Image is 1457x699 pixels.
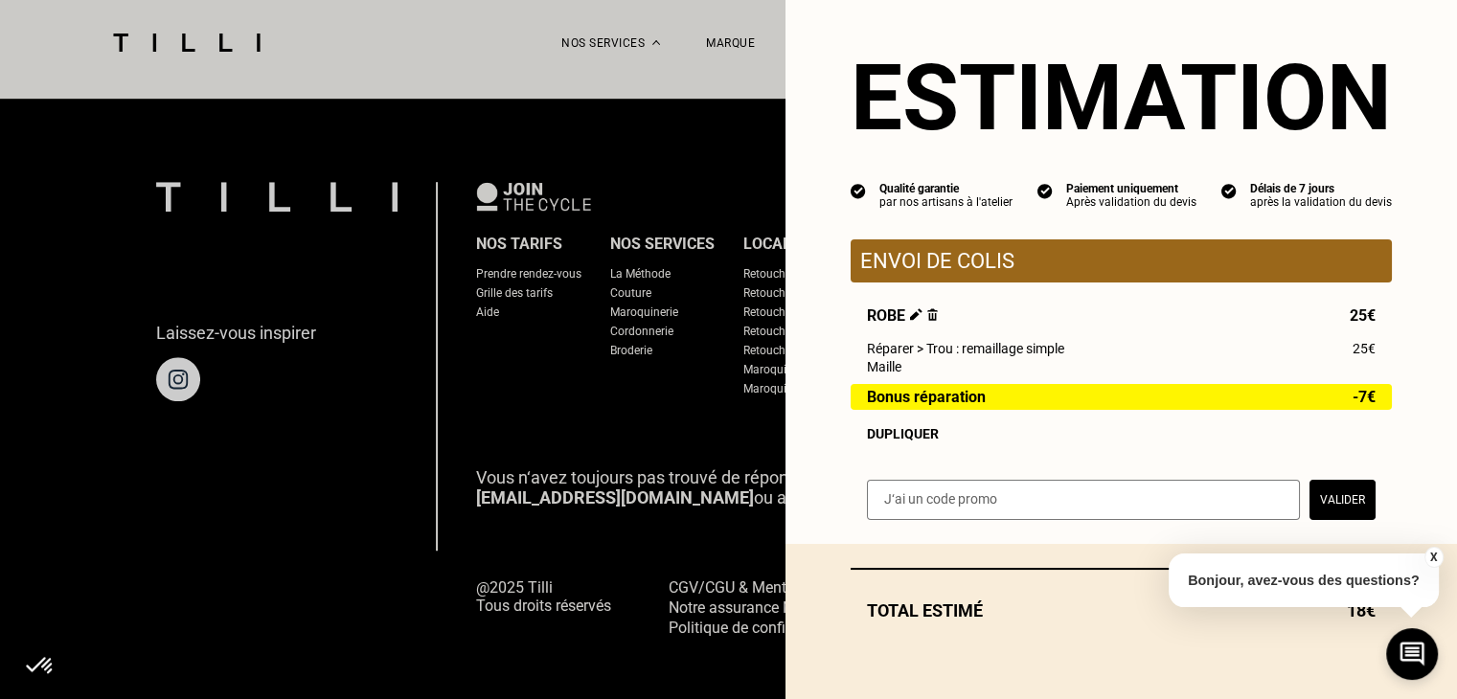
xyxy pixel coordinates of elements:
[1169,553,1439,607] p: Bonjour, avez-vous des questions?
[851,600,1392,620] div: Total estimé
[867,341,1064,356] span: Réparer > Trou : remaillage simple
[1250,182,1392,195] div: Délais de 7 jours
[1353,389,1376,405] span: -7€
[1066,182,1196,195] div: Paiement uniquement
[867,480,1300,520] input: J‘ai un code promo
[927,308,938,321] img: Supprimer
[851,182,866,199] img: icon list info
[1309,480,1376,520] button: Valider
[1350,306,1376,325] span: 25€
[910,308,922,321] img: Éditer
[851,44,1392,151] section: Estimation
[867,426,1376,441] div: Dupliquer
[879,182,1013,195] div: Qualité garantie
[1221,182,1237,199] img: icon list info
[879,195,1013,209] div: par nos artisans à l'atelier
[1423,547,1443,568] button: X
[860,249,1382,273] p: Envoi de colis
[1066,195,1196,209] div: Après validation du devis
[867,359,901,374] span: Maille
[867,306,938,325] span: Robe
[1353,341,1376,356] span: 25€
[867,389,986,405] span: Bonus réparation
[1250,195,1392,209] div: après la validation du devis
[1037,182,1053,199] img: icon list info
